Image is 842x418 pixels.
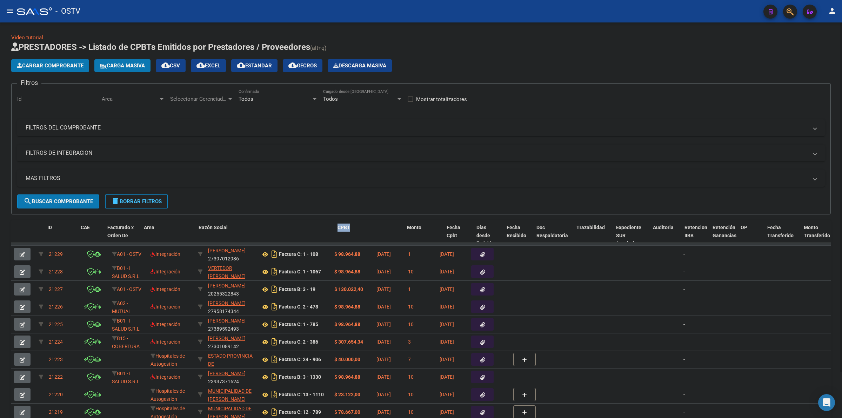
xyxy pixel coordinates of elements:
[208,336,246,341] span: [PERSON_NAME]
[801,220,837,251] datatable-header-cell: Monto Transferido
[55,4,80,19] span: - OSTV
[279,374,321,380] strong: Factura B: 3 - 1330
[683,392,685,397] span: -
[237,61,245,69] mat-icon: cloud_download
[713,225,736,238] span: Retención Ganancias
[404,220,444,251] datatable-header-cell: Monto
[767,225,794,238] span: Fecha Transferido
[208,388,252,402] span: MUNICIPALIDAD DE [PERSON_NAME]
[288,62,317,69] span: Gecros
[613,220,650,251] datatable-header-cell: Expediente SUR Asociado
[107,225,134,238] span: Facturado x Orden De
[440,409,454,415] span: [DATE]
[151,374,180,380] span: Integración
[11,42,310,52] span: PRESTADORES -> Listado de CPBTs Emitidos por Prestadores / Proveedores
[334,392,360,397] strong: $ 23.122,00
[208,300,246,306] span: [PERSON_NAME]
[279,287,315,292] strong: Factura B: 3 - 19
[11,34,43,41] a: Video tutorial
[334,339,363,345] strong: $ 307.654,34
[683,269,685,274] span: -
[270,336,279,347] i: Descargar documento
[196,220,335,251] datatable-header-cell: Razón Social
[283,59,322,72] button: Gecros
[408,286,411,292] span: 1
[335,220,404,251] datatable-header-cell: CPBT
[112,336,144,365] span: B15 - COBERTURA DE SALUD S.A. (Boreal)
[26,149,808,157] mat-panel-title: FILTROS DE INTEGRACION
[26,124,808,132] mat-panel-title: FILTROS DEL COMPROBANTE
[17,170,825,187] mat-expansion-panel-header: MAS FILTROS
[11,59,89,72] button: Cargar Comprobante
[408,357,411,362] span: 7
[156,59,186,72] button: CSV
[683,304,685,310] span: -
[170,96,227,102] span: Seleccionar Gerenciador
[49,409,63,415] span: 21219
[49,251,63,257] span: 21229
[151,321,180,327] span: Integración
[683,357,685,362] span: -
[408,321,414,327] span: 10
[237,62,272,69] span: Estandar
[279,392,324,398] strong: Factura C: 13 - 1110
[334,304,360,310] strong: $ 98.964,88
[408,251,411,257] span: 1
[288,61,297,69] mat-icon: cloud_download
[49,357,63,362] span: 21223
[334,374,360,380] strong: $ 98.964,88
[17,119,825,136] mat-expansion-panel-header: FILTROS DEL COMPROBANTE
[741,225,747,230] span: OP
[270,248,279,260] i: Descargar documento
[196,62,220,69] span: EXCEL
[112,265,140,279] span: B01 - I SALUD S.R.L
[105,220,141,251] datatable-header-cell: Facturado x Orden De
[376,269,391,274] span: [DATE]
[683,321,685,327] span: -
[45,220,78,251] datatable-header-cell: ID
[151,388,185,402] span: Hospitales de Autogestión
[279,339,318,345] strong: Factura C: 2 - 386
[117,251,141,257] span: A01 - OSTV
[78,220,105,251] datatable-header-cell: CAE
[100,62,145,69] span: Carga Masiva
[270,354,279,365] i: Descargar documento
[239,96,253,102] span: Todos
[507,225,526,238] span: Fecha Recibido
[653,225,674,230] span: Auditoria
[328,59,392,72] button: Descarga Masiva
[440,304,454,310] span: [DATE]
[310,45,327,51] span: (alt+q)
[270,319,279,330] i: Descargar documento
[49,392,63,397] span: 21220
[683,339,685,345] span: -
[474,220,503,251] datatable-header-cell: Días desde Emisión
[112,318,140,332] span: B01 - I SALUD S.R.L
[231,59,278,72] button: Estandar
[94,59,151,72] button: Carga Masiva
[444,220,474,251] datatable-header-cell: Fecha Cpbt
[49,269,63,274] span: 21228
[476,225,494,246] span: Días desde Emisión
[102,96,159,102] span: Area
[112,371,140,384] span: B01 - I SALUD S.R.L
[376,286,391,292] span: [DATE]
[49,286,63,292] span: 21227
[161,62,180,69] span: CSV
[682,220,710,251] datatable-header-cell: Retencion IIBB
[17,62,83,69] span: Cargar Comprobante
[270,406,279,418] i: Descargar documento
[328,59,392,72] app-download-masive: Descarga masiva de comprobantes (adjuntos)
[208,283,246,288] span: [PERSON_NAME]
[334,321,360,327] strong: $ 98.964,88
[683,374,685,380] span: -
[49,374,63,380] span: 21222
[49,304,63,310] span: 21226
[151,339,180,345] span: Integración
[208,317,255,332] div: 27389592493
[764,220,801,251] datatable-header-cell: Fecha Transferido
[49,339,63,345] span: 21224
[536,225,568,238] span: Doc Respaldatoria
[440,392,454,397] span: [DATE]
[376,409,391,415] span: [DATE]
